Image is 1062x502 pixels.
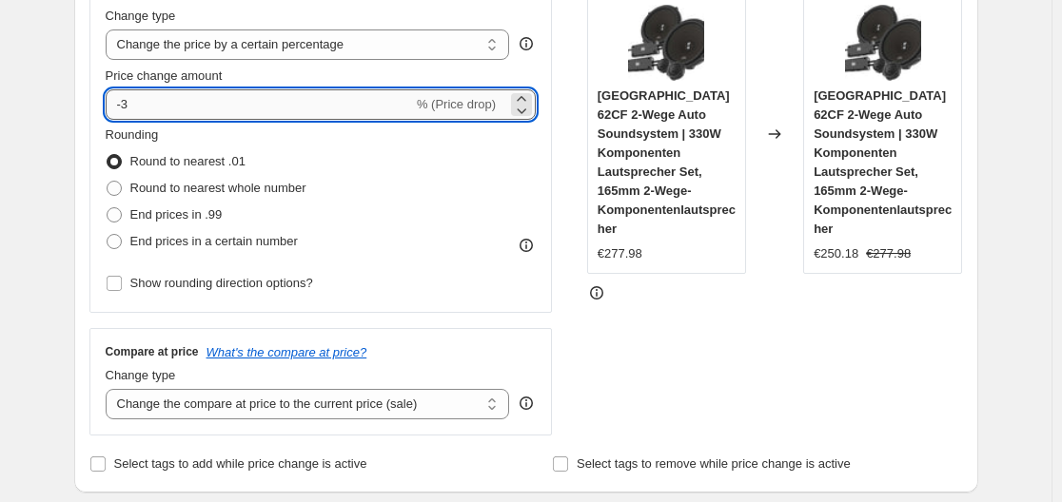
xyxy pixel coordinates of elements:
[130,154,246,168] span: Round to nearest .01
[206,345,367,359] button: What's the compare at price?
[866,244,911,263] strike: €277.98
[577,456,851,471] span: Select tags to remove while price change is active
[130,181,306,195] span: Round to nearest whole number
[814,88,952,236] span: [GEOGRAPHIC_DATA] 62CF 2-Wege Auto Soundsystem | 330W Komponenten Lautsprecher Set, 165mm 2-Wege-...
[106,127,159,142] span: Rounding
[106,89,413,120] input: -15
[598,244,642,263] div: €277.98
[628,5,704,81] img: 61u_5A5-2-L_80x.jpg
[517,394,536,413] div: help
[130,276,313,290] span: Show rounding direction options?
[814,244,858,263] div: €250.18
[130,234,298,248] span: End prices in a certain number
[517,34,536,53] div: help
[845,5,921,81] img: 61u_5A5-2-L_80x.jpg
[106,9,176,23] span: Change type
[417,97,496,111] span: % (Price drop)
[106,68,223,83] span: Price change amount
[106,344,199,359] h3: Compare at price
[106,368,176,382] span: Change type
[598,88,736,236] span: [GEOGRAPHIC_DATA] 62CF 2-Wege Auto Soundsystem | 330W Komponenten Lautsprecher Set, 165mm 2-Wege-...
[130,207,223,222] span: End prices in .99
[114,456,367,471] span: Select tags to add while price change is active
